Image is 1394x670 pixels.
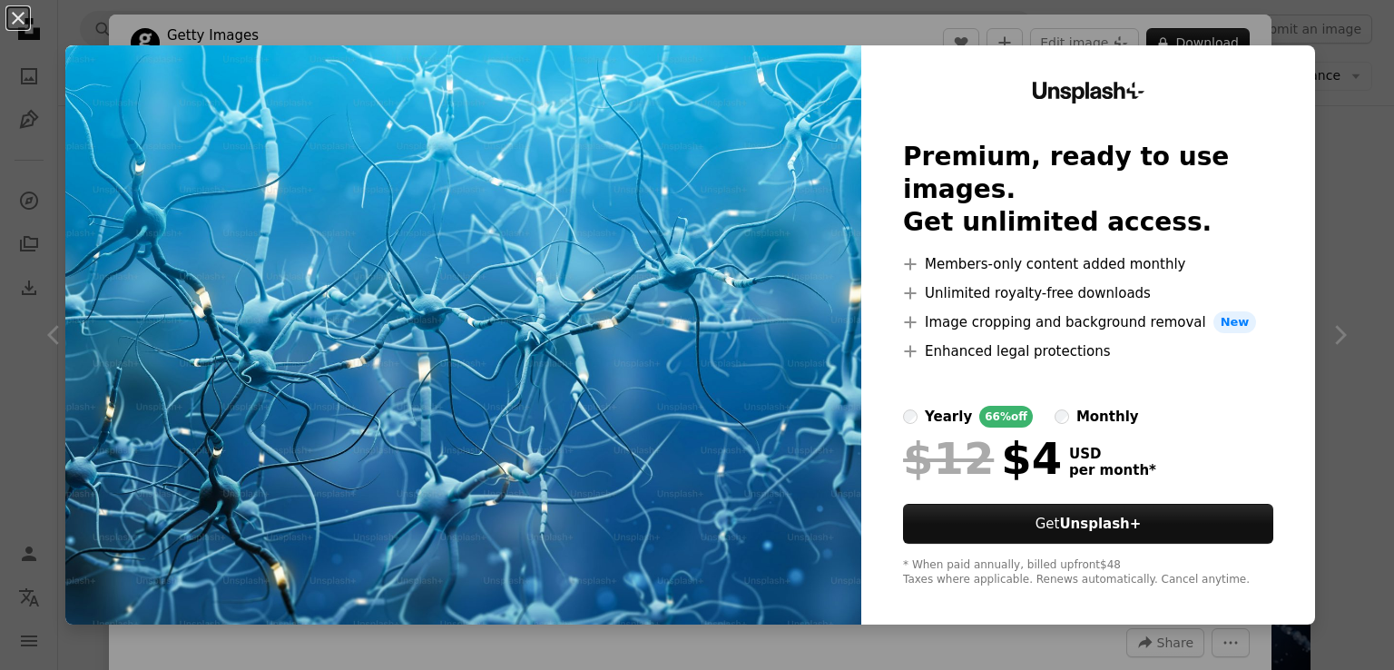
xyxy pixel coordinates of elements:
[1213,311,1257,333] span: New
[979,406,1033,428] div: 66% off
[903,558,1273,587] div: * When paid annually, billed upfront $48 Taxes where applicable. Renews automatically. Cancel any...
[1059,516,1141,532] strong: Unsplash+
[925,406,972,428] div: yearly
[903,409,918,424] input: yearly66%off
[903,253,1273,275] li: Members-only content added monthly
[903,141,1273,239] h2: Premium, ready to use images. Get unlimited access.
[903,435,994,482] span: $12
[903,311,1273,333] li: Image cropping and background removal
[903,282,1273,304] li: Unlimited royalty-free downloads
[1069,446,1156,462] span: USD
[1055,409,1069,424] input: monthly
[1069,462,1156,478] span: per month *
[903,340,1273,362] li: Enhanced legal protections
[1076,406,1139,428] div: monthly
[903,435,1062,482] div: $4
[903,504,1273,544] button: GetUnsplash+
